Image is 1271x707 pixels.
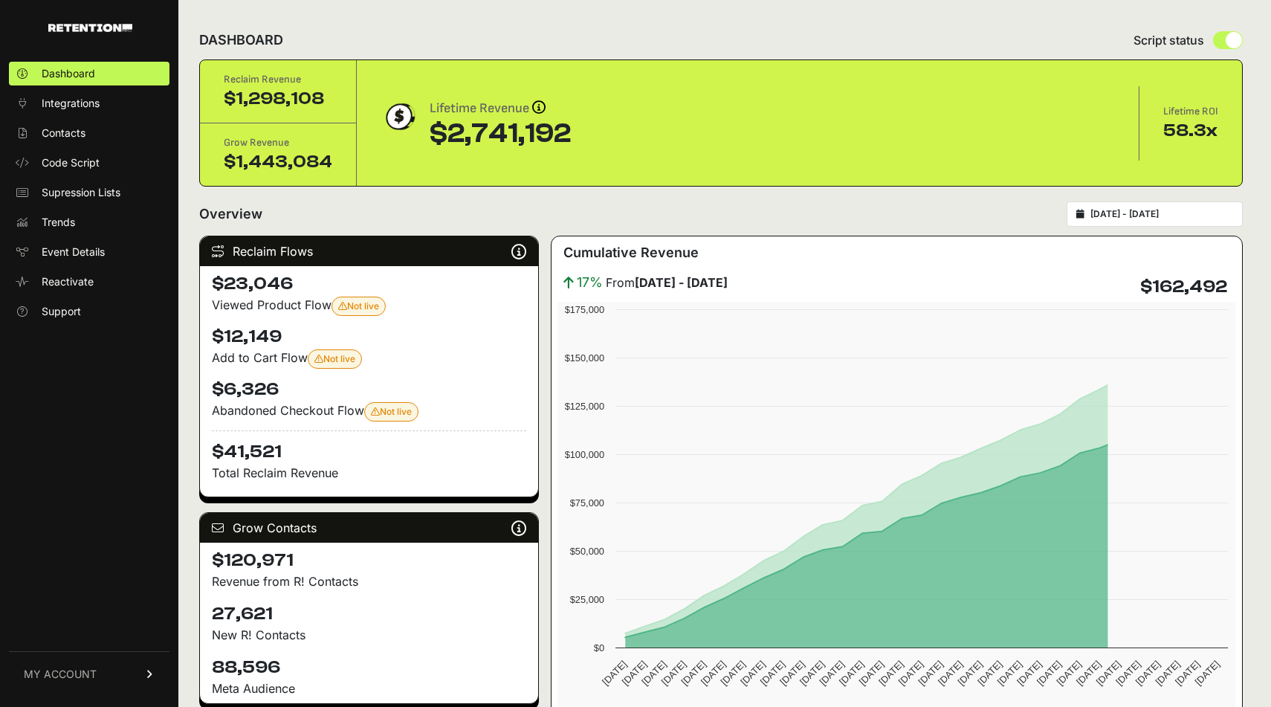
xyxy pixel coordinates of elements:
[212,572,526,590] p: Revenue from R! Contacts
[739,659,768,688] text: [DATE]
[212,549,526,572] h4: $120,971
[563,242,699,263] h3: Cumulative Revenue
[212,679,526,697] div: Meta Audience
[1163,104,1218,119] div: Lifetime ROI
[42,304,81,319] span: Support
[9,181,169,204] a: Supression Lists
[24,667,97,682] span: MY ACCOUNT
[570,546,604,557] text: $50,000
[565,401,604,412] text: $125,000
[606,274,728,291] span: From
[199,204,262,225] h2: Overview
[42,96,100,111] span: Integrations
[212,349,526,369] div: Add to Cart Flow
[430,119,571,149] div: $2,741,192
[371,406,412,417] span: Not live
[896,659,925,688] text: [DATE]
[1193,659,1222,688] text: [DATE]
[837,659,866,688] text: [DATE]
[758,659,787,688] text: [DATE]
[48,24,132,32] img: Retention.com
[565,304,604,315] text: $175,000
[1140,275,1227,299] h4: $162,492
[857,659,886,688] text: [DATE]
[1074,659,1103,688] text: [DATE]
[9,91,169,115] a: Integrations
[640,659,669,688] text: [DATE]
[314,353,355,364] span: Not live
[42,215,75,230] span: Trends
[42,245,105,259] span: Event Details
[212,272,526,296] h4: $23,046
[975,659,1004,688] text: [DATE]
[995,659,1024,688] text: [DATE]
[212,401,526,422] div: Abandoned Checkout Flow
[565,352,604,364] text: $150,000
[381,98,418,135] img: dollar-coin-05c43ed7efb7bc0c12610022525b4bbbb207c7efeef5aecc26f025e68dcafac9.png
[212,626,526,644] p: New R! Contacts
[1055,659,1084,688] text: [DATE]
[9,651,169,697] a: MY ACCOUNT
[818,659,847,688] text: [DATE]
[9,151,169,175] a: Code Script
[1015,659,1044,688] text: [DATE]
[224,150,332,174] div: $1,443,084
[42,126,85,141] span: Contacts
[1173,659,1202,688] text: [DATE]
[1094,659,1123,688] text: [DATE]
[212,464,526,482] p: Total Reclaim Revenue
[1163,119,1218,143] div: 58.3x
[42,274,94,289] span: Reactivate
[1133,31,1204,49] span: Script status
[699,659,728,688] text: [DATE]
[570,594,604,605] text: $25,000
[9,121,169,145] a: Contacts
[9,270,169,294] a: Reactivate
[199,30,283,51] h2: DASHBOARD
[200,236,538,266] div: Reclaim Flows
[679,659,708,688] text: [DATE]
[200,513,538,543] div: Grow Contacts
[9,62,169,85] a: Dashboard
[42,185,120,200] span: Supression Lists
[936,659,965,688] text: [DATE]
[42,155,100,170] span: Code Script
[212,656,526,679] h4: 88,596
[212,602,526,626] h4: 27,621
[798,659,827,688] text: [DATE]
[577,272,603,293] span: 17%
[224,87,332,111] div: $1,298,108
[620,659,649,688] text: [DATE]
[916,659,945,688] text: [DATE]
[9,300,169,323] a: Support
[594,642,604,653] text: $0
[1035,659,1064,688] text: [DATE]
[1133,659,1162,688] text: [DATE]
[719,659,748,688] text: [DATE]
[570,497,604,509] text: $75,000
[659,659,688,688] text: [DATE]
[338,300,379,311] span: Not live
[1114,659,1143,688] text: [DATE]
[565,449,604,460] text: $100,000
[212,378,526,401] h4: $6,326
[212,325,526,349] h4: $12,149
[212,430,526,464] h4: $41,521
[9,210,169,234] a: Trends
[778,659,807,688] text: [DATE]
[1154,659,1183,688] text: [DATE]
[42,66,95,81] span: Dashboard
[224,72,332,87] div: Reclaim Revenue
[9,240,169,264] a: Event Details
[224,135,332,150] div: Grow Revenue
[635,275,728,290] strong: [DATE] - [DATE]
[212,296,526,316] div: Viewed Product Flow
[600,659,629,688] text: [DATE]
[877,659,906,688] text: [DATE]
[956,659,985,688] text: [DATE]
[430,98,571,119] div: Lifetime Revenue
